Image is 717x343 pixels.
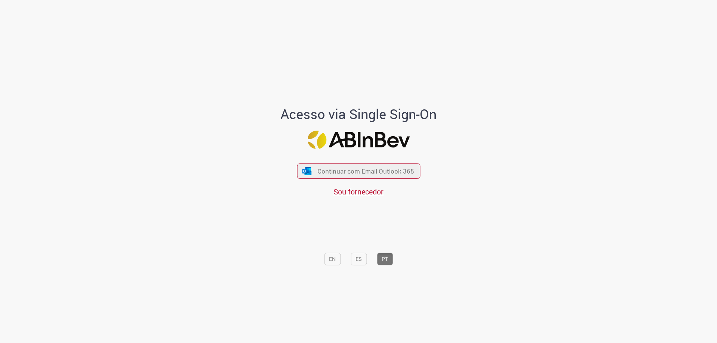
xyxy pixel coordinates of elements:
span: Continuar com Email Outlook 365 [317,167,414,175]
button: EN [324,253,341,265]
button: PT [377,253,393,265]
img: ícone Azure/Microsoft 360 [302,167,312,175]
a: Sou fornecedor [333,187,384,197]
h1: Acesso via Single Sign-On [255,107,462,122]
img: Logo ABInBev [307,131,410,149]
button: ES [351,253,367,265]
button: ícone Azure/Microsoft 360 Continuar com Email Outlook 365 [297,163,420,179]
